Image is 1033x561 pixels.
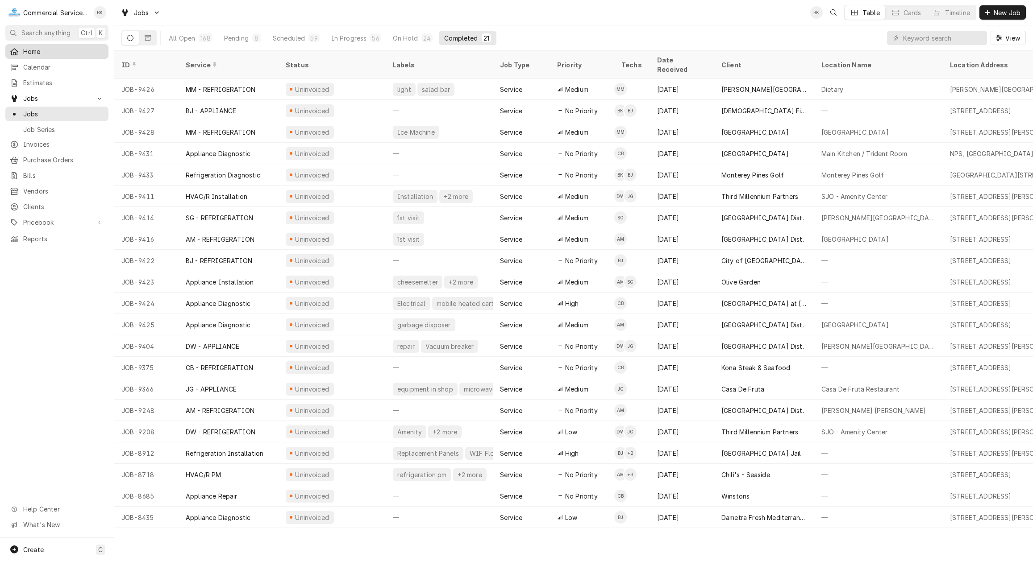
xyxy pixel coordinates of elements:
div: JOB-9366 [114,378,179,400]
div: Carson Bourdet's Avatar [614,297,627,309]
button: Search anythingCtrlK [5,25,108,41]
span: No Priority [565,406,598,415]
div: Uninvoiced [294,213,330,223]
div: [DATE] [650,335,714,357]
div: Carson Bourdet's Avatar [614,361,627,374]
div: BK [94,6,106,19]
span: Pricebook [23,218,91,227]
span: What's New [23,520,103,529]
span: Medium [565,85,588,94]
div: [STREET_ADDRESS] [950,277,1012,287]
div: Service [500,342,522,351]
span: Invoices [23,140,104,149]
div: Appliance Diagnostic [186,320,250,330]
div: Service [500,85,522,94]
div: [GEOGRAPHIC_DATA] [721,149,789,158]
div: ID [121,60,170,70]
div: — [814,357,943,378]
div: Audie Murphy's Avatar [614,233,627,245]
div: [DATE] [650,400,714,421]
div: Service [500,235,522,244]
div: [GEOGRAPHIC_DATA] Dist. [721,213,804,223]
div: BJ - APPLIANCE [186,106,236,115]
div: Sebastian Gomez's Avatar [614,211,627,224]
div: Uninvoiced [294,277,330,287]
div: 21 [483,33,489,43]
div: Refrigeration Diagnostic [186,170,260,180]
div: [DATE] [650,271,714,293]
div: Olive Garden [721,277,761,287]
span: No Priority [565,342,598,351]
div: [DATE] [650,250,714,271]
span: Home [23,47,104,56]
a: Go to Jobs [5,91,108,106]
div: +2 more [432,427,458,437]
div: Cards [904,8,921,17]
div: Audie Murphy's Avatar [614,318,627,331]
div: Service [500,363,522,372]
div: Joey Gallegos's Avatar [624,190,637,202]
a: Calendar [5,60,108,74]
div: Monterey Pines Golf [721,170,784,180]
a: Clients [5,199,108,214]
div: JOB-9416 [114,228,179,250]
div: Service [500,277,522,287]
div: Date Received [657,55,705,74]
span: Medium [565,213,588,223]
div: Appliance Diagnostic [186,299,250,308]
div: Scheduled [273,33,305,43]
div: Ice Machine [396,128,436,137]
div: JOB-9427 [114,100,179,121]
a: Home [5,44,108,59]
div: Service [500,256,522,265]
div: JOB-9425 [114,314,179,335]
div: Uninvoiced [294,363,330,372]
div: Service [500,320,522,330]
div: JOB-9424 [114,293,179,314]
div: [DATE] [650,293,714,314]
div: mobile heated cart [436,299,495,308]
div: Carson Bourdet's Avatar [614,147,627,160]
div: — [386,250,493,271]
div: Joey Gallegos's Avatar [614,383,627,395]
span: Calendar [23,62,104,72]
a: Estimates [5,75,108,90]
span: K [99,28,103,37]
div: [DATE] [650,78,714,100]
span: Bills [23,171,104,180]
div: JOB-9426 [114,78,179,100]
div: CB - REFRIGERATION [186,363,253,372]
div: [STREET_ADDRESS] [950,320,1012,330]
div: Brian Key's Avatar [810,6,823,19]
a: Go to What's New [5,517,108,532]
div: JG [624,190,637,202]
div: Uninvoiced [294,192,330,201]
div: DW [614,340,627,352]
span: Reports [23,234,104,243]
button: Open search [826,5,841,20]
div: JG [614,383,627,395]
div: Commercial Service Co.'s Avatar [8,6,21,19]
div: Service [500,149,522,158]
div: JG - APPLIANCE [186,384,237,394]
div: Installation [396,192,434,201]
div: [DATE] [650,378,714,400]
span: Medium [565,128,588,137]
div: JOB-9428 [114,121,179,143]
span: Jobs [23,94,91,103]
div: Uninvoiced [294,299,330,308]
div: [DATE] [650,357,714,378]
span: View [1004,33,1022,43]
div: Joey Gallegos's Avatar [624,340,637,352]
div: [GEOGRAPHIC_DATA] Dist. [721,406,804,415]
div: Labels [393,60,486,70]
div: BK [614,104,627,117]
div: Vacuum breaker [425,342,475,351]
div: cheesemelter [396,277,439,287]
span: Jobs [134,8,149,17]
span: No Priority [565,149,598,158]
span: Estimates [23,78,104,87]
div: BJ [614,254,627,267]
div: Kona Steak & Seafood [721,363,790,372]
div: Sebastian Gomez's Avatar [624,276,637,288]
